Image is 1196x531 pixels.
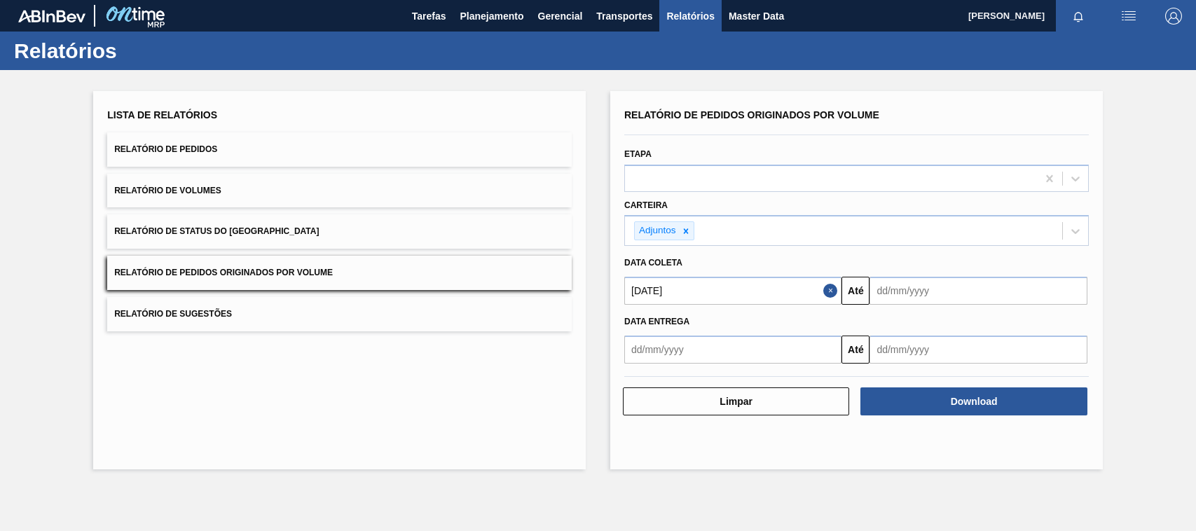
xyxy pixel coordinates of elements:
[14,43,263,59] h1: Relatórios
[114,144,217,154] span: Relatório de Pedidos
[869,277,1087,305] input: dd/mm/yyyy
[624,336,841,364] input: dd/mm/yyyy
[1056,6,1101,26] button: Notificações
[623,387,849,415] button: Limpar
[624,277,841,305] input: dd/mm/yyyy
[1120,8,1137,25] img: userActions
[114,309,232,319] span: Relatório de Sugestões
[107,109,217,120] span: Lista de Relatórios
[412,8,446,25] span: Tarefas
[538,8,583,25] span: Gerencial
[107,214,572,249] button: Relatório de Status do [GEOGRAPHIC_DATA]
[114,226,319,236] span: Relatório de Status do [GEOGRAPHIC_DATA]
[107,297,572,331] button: Relatório de Sugestões
[869,336,1087,364] input: dd/mm/yyyy
[114,186,221,195] span: Relatório de Volumes
[624,317,689,326] span: Data entrega
[18,10,85,22] img: TNhmsLtSVTkK8tSr43FrP2fwEKptu5GPRR3wAAAABJRU5ErkJggg==
[1165,8,1182,25] img: Logout
[841,277,869,305] button: Até
[841,336,869,364] button: Até
[666,8,714,25] span: Relatórios
[114,268,333,277] span: Relatório de Pedidos Originados por Volume
[635,222,678,240] div: Adjuntos
[823,277,841,305] button: Close
[729,8,784,25] span: Master Data
[107,256,572,290] button: Relatório de Pedidos Originados por Volume
[107,174,572,208] button: Relatório de Volumes
[860,387,1087,415] button: Download
[624,109,879,120] span: Relatório de Pedidos Originados por Volume
[624,200,668,210] label: Carteira
[107,132,572,167] button: Relatório de Pedidos
[460,8,523,25] span: Planejamento
[624,258,682,268] span: Data coleta
[596,8,652,25] span: Transportes
[624,149,652,159] label: Etapa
